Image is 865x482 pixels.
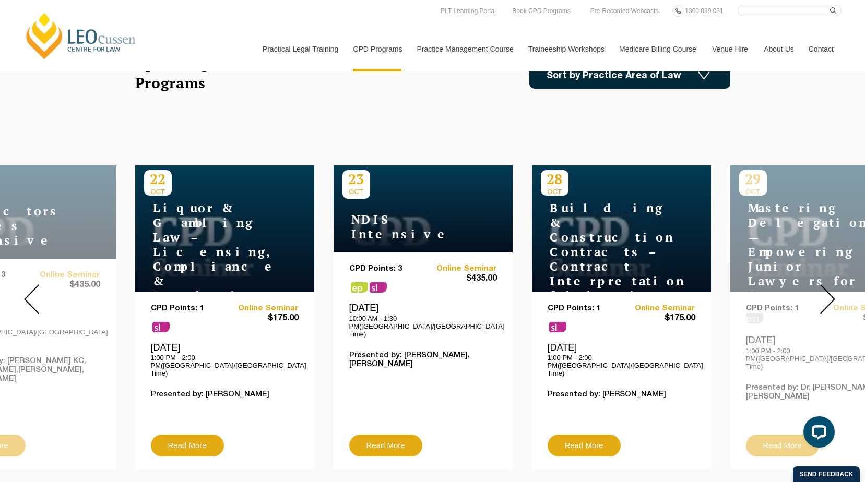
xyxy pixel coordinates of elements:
[349,264,423,273] p: CPD Points: 3
[698,71,710,80] img: Icon
[682,5,726,17] a: 1300 039 031
[24,284,39,314] img: Prev
[801,27,842,71] a: Contact
[621,304,695,313] a: Online Seminar
[342,188,370,196] span: OCT
[370,282,387,293] span: sl
[144,188,172,196] span: OCT
[548,435,621,456] a: Read More
[151,342,299,377] div: [DATE]
[685,7,723,15] span: 1300 039 031
[520,27,611,71] a: Traineeship Workshops
[549,322,566,332] span: sl
[548,390,695,399] p: Presented by: [PERSON_NAME]
[349,302,497,338] div: [DATE]
[621,313,695,324] span: $175.00
[151,354,299,377] p: 1:00 PM - 2:00 PM([GEOGRAPHIC_DATA]/[GEOGRAPHIC_DATA] Time)
[529,63,730,89] a: Sort by Practice Area of Law
[548,342,695,377] div: [DATE]
[255,27,346,71] a: Practical Legal Training
[151,435,224,456] a: Read More
[548,304,622,313] p: CPD Points: 1
[224,313,299,324] span: $175.00
[541,170,568,188] p: 28
[438,5,499,17] a: PLT Learning Portal
[588,5,661,17] a: Pre-Recorded Webcasts
[704,27,756,71] a: Venue Hire
[423,264,497,273] a: Online Seminar
[349,435,422,456] a: Read More
[224,304,299,313] a: Online Seminar
[23,11,139,61] a: [PERSON_NAME] Centre for Law
[820,284,835,314] img: Next
[548,354,695,377] p: 1:00 PM - 2:00 PM([GEOGRAPHIC_DATA]/[GEOGRAPHIC_DATA] Time)
[509,5,573,17] a: Book CPD Programs
[151,304,225,313] p: CPD Points: 1
[611,27,704,71] a: Medicare Billing Course
[152,322,170,332] span: sl
[349,351,497,369] p: Presented by: [PERSON_NAME],[PERSON_NAME]
[349,315,497,338] p: 10:00 AM - 1:30 PM([GEOGRAPHIC_DATA]/[GEOGRAPHIC_DATA] Time)
[423,273,497,284] span: $435.00
[541,188,568,196] span: OCT
[351,282,368,293] span: ps
[795,412,839,456] iframe: LiveChat chat widget
[756,27,801,71] a: About Us
[345,27,409,71] a: CPD Programs
[541,201,671,318] h4: Building & Construction Contracts – Contract Interpretation following Pafburn
[151,390,299,399] p: Presented by: [PERSON_NAME]
[342,170,370,188] p: 23
[144,201,275,303] h4: Liquor & Gambling Law – Licensing, Compliance & Regulations
[135,54,305,92] h2: Upcoming CPD Law Programs
[409,27,520,71] a: Practice Management Course
[342,212,473,242] h4: NDIS Intensive
[144,170,172,188] p: 22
